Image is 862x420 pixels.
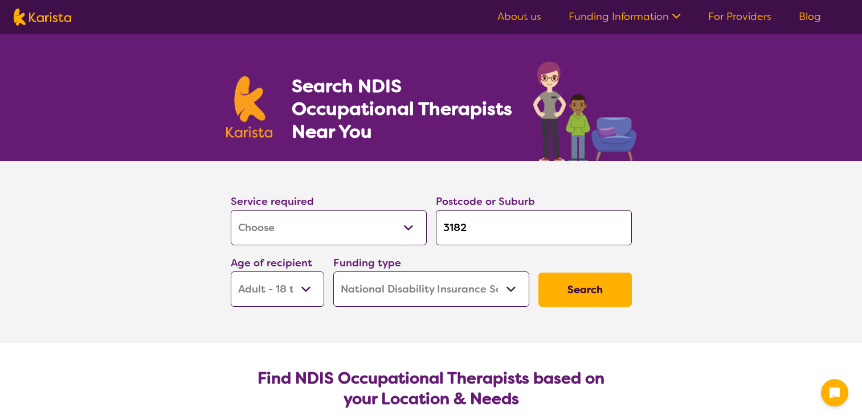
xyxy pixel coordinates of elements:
[799,10,821,23] a: Blog
[497,10,541,23] a: About us
[240,368,623,409] h2: Find NDIS Occupational Therapists based on your Location & Needs
[436,195,535,208] label: Postcode or Suburb
[292,75,513,143] h1: Search NDIS Occupational Therapists Near You
[333,256,401,270] label: Funding type
[533,61,636,161] img: occupational-therapy
[436,210,632,245] input: Type
[226,76,273,138] img: Karista logo
[569,10,681,23] a: Funding Information
[708,10,771,23] a: For Providers
[231,195,314,208] label: Service required
[231,256,312,270] label: Age of recipient
[14,9,71,26] img: Karista logo
[538,273,632,307] button: Search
